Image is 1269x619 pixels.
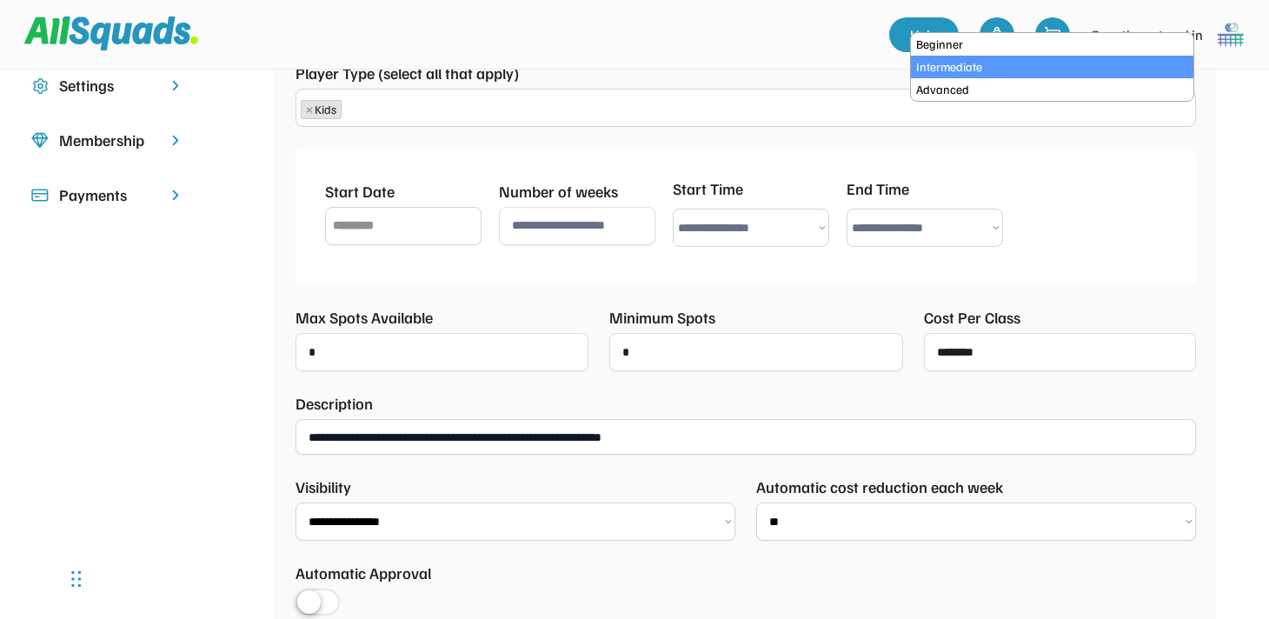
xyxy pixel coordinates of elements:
[673,177,743,201] div: Start Time
[924,306,1020,329] div: Cost Per Class
[499,180,618,203] div: Number of weeks
[911,56,1193,78] li: Intermediate
[31,77,49,95] img: Icon%20copy%2016.svg
[167,132,184,149] img: chevron-right.svg
[167,187,184,203] img: chevron-right.svg
[1044,26,1061,43] img: shopping-cart-01%20%281%29.svg
[296,62,519,85] div: Player Type (select all that apply)
[911,33,1193,56] li: Beginner
[325,180,395,203] div: Start Date
[988,26,1006,43] img: bell-03%20%281%29.svg
[911,78,1193,101] li: Advanced
[847,177,909,201] div: End Time
[59,129,156,152] div: Membership
[296,562,431,585] div: Automatic Approval
[609,306,715,329] div: Minimum Spots
[24,17,198,50] img: Squad%20Logo.svg
[296,476,391,499] div: Visibility
[1091,24,1203,45] div: Over the net and in
[59,74,156,97] div: Settings
[296,306,433,329] div: Max Spots Available
[31,132,49,150] img: Icon%20copy%208.svg
[1213,17,1248,52] img: 1000005499.png
[889,17,959,52] a: Help
[301,100,342,119] li: Kids
[756,476,1003,499] div: Automatic cost reduction each week
[31,187,49,204] img: Icon%20%2815%29.svg
[306,103,313,116] span: ×
[59,183,156,207] div: Payments
[296,392,373,416] div: Description
[167,77,184,94] img: chevron-right.svg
